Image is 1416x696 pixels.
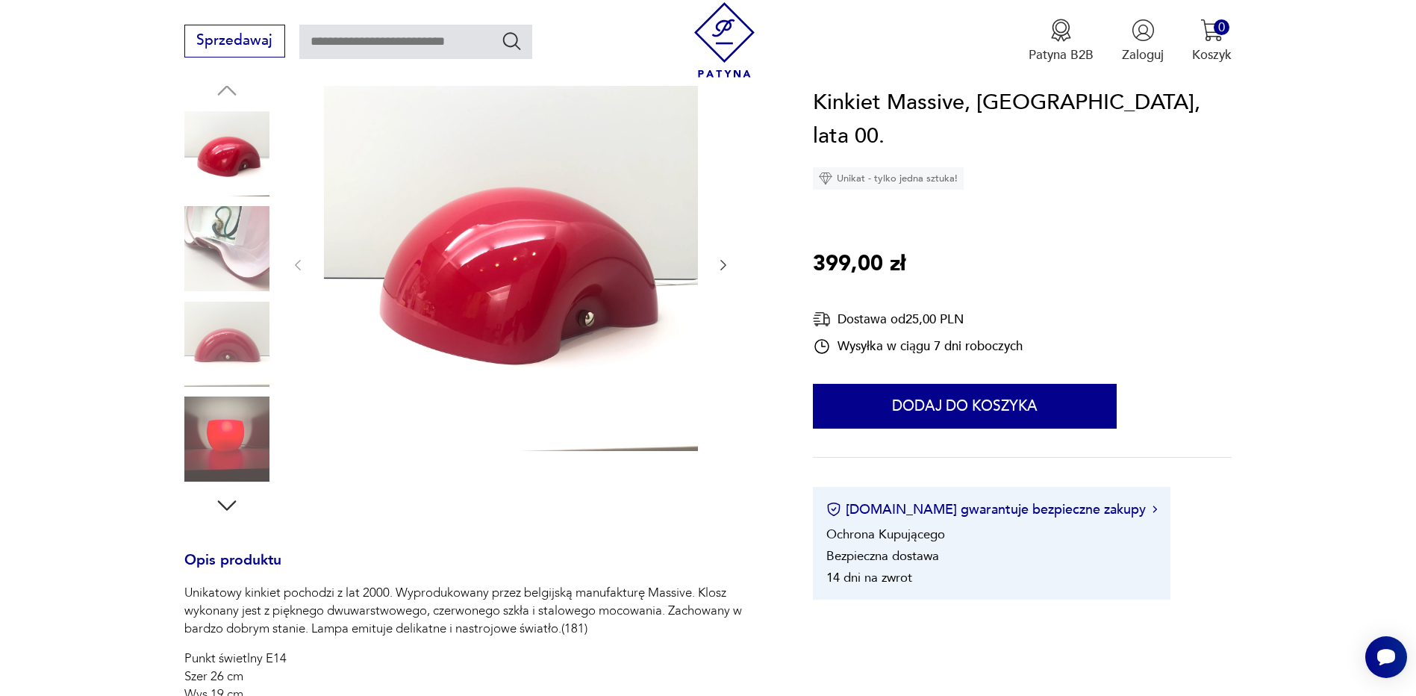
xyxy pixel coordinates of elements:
[1192,19,1232,63] button: 0Koszyk
[1029,46,1094,63] p: Patyna B2B
[1365,636,1407,678] iframe: Smartsupp widget button
[324,77,698,451] img: Zdjęcie produktu Kinkiet Massive, Belgia, lata 00.
[826,500,1157,519] button: [DOMAIN_NAME] gwarantuje bezpieczne zakupy
[813,247,905,282] p: 399,00 zł
[1192,46,1232,63] p: Koszyk
[813,338,1023,355] div: Wysyłka w ciągu 7 dni roboczych
[1049,19,1073,42] img: Ikona medalu
[184,555,770,585] h3: Opis produktu
[1029,19,1094,63] button: Patyna B2B
[1122,46,1164,63] p: Zaloguj
[1122,19,1164,63] button: Zaloguj
[1132,19,1155,42] img: Ikonka użytkownika
[184,25,285,58] button: Sprzedawaj
[184,584,770,638] p: Unikatowy kinkiet pochodzi z lat 2000. Wyprodukowany przez belgijską manufakturę Massive. Klosz w...
[813,384,1117,429] button: Dodaj do koszyka
[813,167,964,190] div: Unikat - tylko jedna sztuka!
[184,36,285,48] a: Sprzedawaj
[813,310,1023,329] div: Dostawa od 25,00 PLN
[813,310,831,329] img: Ikona dostawy
[184,302,269,387] img: Zdjęcie produktu Kinkiet Massive, Belgia, lata 00.
[1200,19,1223,42] img: Ikona koszyka
[819,172,832,185] img: Ikona diamentu
[501,30,523,52] button: Szukaj
[826,503,841,518] img: Ikona certyfikatu
[184,397,269,482] img: Zdjęcie produktu Kinkiet Massive, Belgia, lata 00.
[1153,506,1157,514] img: Ikona strzałki w prawo
[1029,19,1094,63] a: Ikona medaluPatyna B2B
[826,547,939,565] li: Bezpieczna dostawa
[1214,19,1229,35] div: 0
[184,111,269,196] img: Zdjęcie produktu Kinkiet Massive, Belgia, lata 00.
[826,569,912,586] li: 14 dni na zwrot
[184,206,269,291] img: Zdjęcie produktu Kinkiet Massive, Belgia, lata 00.
[687,2,762,78] img: Patyna - sklep z meblami i dekoracjami vintage
[813,86,1232,154] h1: Kinkiet Massive, [GEOGRAPHIC_DATA], lata 00.
[826,526,945,543] li: Ochrona Kupującego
